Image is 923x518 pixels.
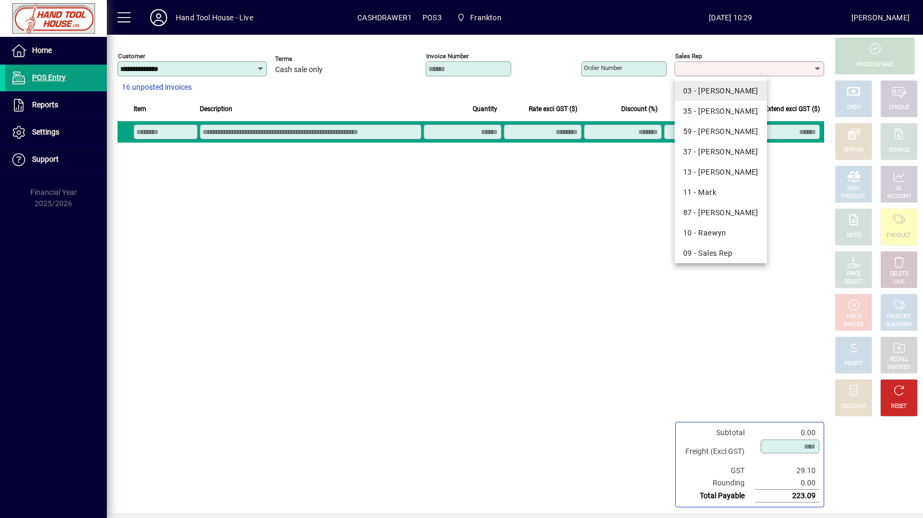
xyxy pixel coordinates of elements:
[755,427,819,439] td: 0.00
[118,78,196,97] button: 16 unposted invoices
[5,119,107,146] a: Settings
[683,106,758,117] div: 35 - [PERSON_NAME]
[675,142,767,162] mat-option: 37 - Kelvin
[32,128,59,136] span: Settings
[889,146,910,154] div: CHARGE
[176,9,253,26] div: Hand Tool House - Live
[847,270,861,278] div: PRICE
[680,490,755,503] td: Total Payable
[683,227,758,239] div: 10 - Raewyn
[891,403,907,411] div: RESET
[856,61,894,69] div: PROCESS SALE
[683,167,758,178] div: 13 - [PERSON_NAME]
[887,232,911,240] div: PRODUCT
[680,427,755,439] td: Subtotal
[473,103,497,115] span: Quantity
[889,104,909,112] div: CHEQUE
[32,73,66,82] span: POS Entry
[621,103,658,115] span: Discount (%)
[851,9,910,26] div: [PERSON_NAME]
[847,104,861,112] div: CASH
[118,52,145,60] mat-label: Customer
[680,477,755,490] td: Rounding
[755,490,819,503] td: 223.09
[683,85,758,97] div: 03 - [PERSON_NAME]
[470,9,501,26] span: Frankton
[32,155,59,163] span: Support
[275,66,323,74] span: Cash sale only
[122,82,192,93] span: 16 unposted invoices
[841,403,866,411] div: DISCOUNT
[584,64,622,72] mat-label: Order number
[134,103,146,115] span: Item
[683,146,758,158] div: 37 - [PERSON_NAME]
[843,321,863,329] div: INVOICE
[357,9,412,26] span: CASHDRAWER1
[755,465,819,477] td: 29.10
[675,101,767,121] mat-option: 35 - Cheri De Baugh
[529,103,577,115] span: Rate excl GST ($)
[683,248,758,259] div: 09 - Sales Rep
[452,8,506,27] span: Frankton
[683,207,758,218] div: 87 - [PERSON_NAME]
[887,364,910,372] div: INVOICES
[841,193,865,201] div: PRODUCT
[844,146,864,154] div: EFTPOS
[675,162,767,182] mat-option: 13 - Lucy Dipple
[886,321,912,329] div: SUMMARY
[275,56,339,62] span: Terms
[887,313,911,321] div: PRODUCT
[844,360,863,368] div: PROFIT
[142,8,176,27] button: Profile
[683,126,758,137] div: 59 - [PERSON_NAME]
[890,356,909,364] div: RECALL
[847,313,861,321] div: HOLD
[675,121,767,142] mat-option: 59 - CRAIG
[675,202,767,223] mat-option: 87 - Matt
[847,185,860,193] div: MISC
[683,187,758,198] div: 11 - Mark
[894,278,904,286] div: LINE
[32,46,52,54] span: Home
[680,465,755,477] td: GST
[200,103,232,115] span: Description
[5,146,107,173] a: Support
[887,193,911,201] div: ACCOUNT
[423,9,442,26] span: POS3
[32,100,58,109] span: Reports
[755,477,819,490] td: 0.00
[680,439,755,465] td: Freight (Excl GST)
[675,223,767,243] mat-option: 10 - Raewyn
[890,270,908,278] div: DELETE
[896,185,903,193] div: GL
[426,52,469,60] mat-label: Invoice number
[675,182,767,202] mat-option: 11 - Mark
[610,9,851,26] span: [DATE] 10:29
[5,92,107,119] a: Reports
[5,37,107,64] a: Home
[675,52,702,60] mat-label: Sales rep
[844,278,863,286] div: SELECT
[675,243,767,263] mat-option: 09 - Sales Rep
[764,103,820,115] span: Extend excl GST ($)
[675,81,767,101] mat-option: 03 - Campbell
[847,232,861,240] div: NOTE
